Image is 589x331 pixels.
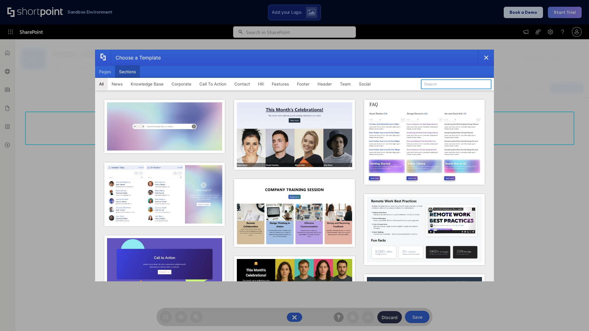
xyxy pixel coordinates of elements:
[195,78,230,90] button: Call To Action
[108,78,127,90] button: News
[336,78,355,90] button: Team
[115,66,140,78] button: Sections
[95,66,115,78] button: Pages
[421,79,491,89] input: Search
[268,78,293,90] button: Features
[111,50,161,65] div: Choose a Template
[95,78,108,90] button: All
[314,78,336,90] button: Header
[293,78,314,90] button: Footer
[167,78,195,90] button: Corporate
[558,302,589,331] iframe: Chat Widget
[230,78,254,90] button: Contact
[95,50,494,281] div: template selector
[355,78,375,90] button: Social
[254,78,268,90] button: HR
[127,78,167,90] button: Knowledge Base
